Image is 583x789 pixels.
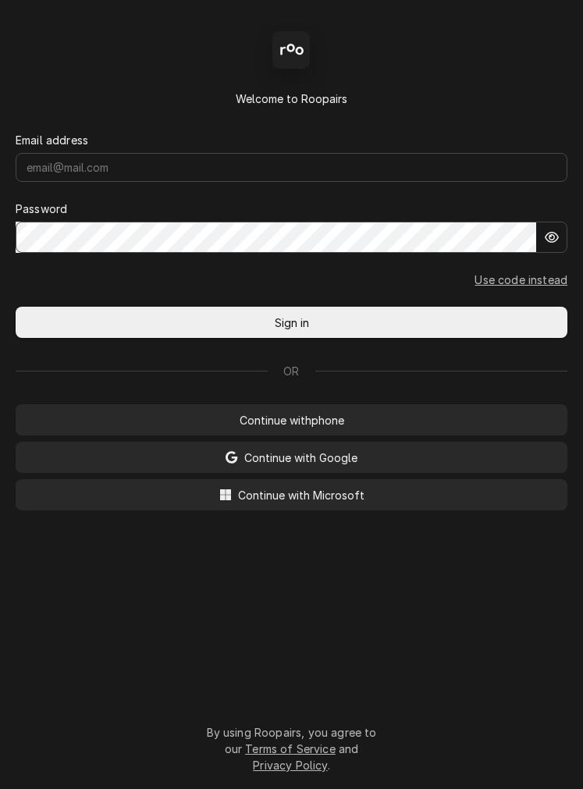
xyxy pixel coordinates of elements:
label: Email address [16,132,88,148]
button: Continue with Google [16,442,567,473]
button: Continue withphone [16,404,567,435]
div: By using Roopairs, you agree to our and . [204,699,379,773]
span: Continue with Microsoft [235,487,368,503]
label: Password [16,201,67,217]
a: Privacy Policy [253,759,327,772]
button: Continue with Microsoft [16,479,567,510]
span: Sign in [272,315,312,331]
div: Welcome to Roopairs [16,91,567,107]
span: Continue with Google [241,450,361,466]
a: Go to Email and code form [475,272,567,288]
span: Continue with phone [236,412,347,428]
div: Or [16,363,567,379]
a: Terms of Service [245,742,336,755]
input: email@mail.com [16,153,567,182]
button: Sign in [16,307,567,338]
